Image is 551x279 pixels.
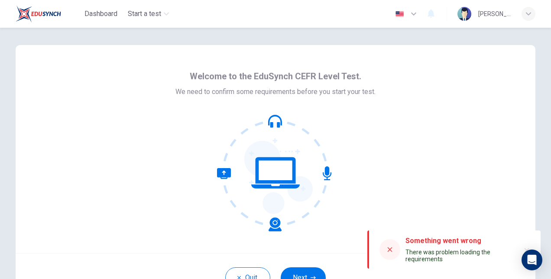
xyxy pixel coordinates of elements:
[84,9,117,19] span: Dashboard
[457,7,471,21] img: Profile picture
[124,6,172,22] button: Start a test
[175,87,376,97] span: We need to confirm some requirements before you start your test.
[478,9,511,19] div: [PERSON_NAME]
[81,6,121,22] button: Dashboard
[190,69,361,83] span: Welcome to the EduSynch CEFR Level Test.
[405,236,513,246] div: Something went wrong
[16,5,81,23] a: EduSynch logo
[522,250,542,270] div: Open Intercom Messenger
[394,11,405,17] img: en
[405,249,490,263] span: There was problem loading the requirements
[16,5,61,23] img: EduSynch logo
[128,9,161,19] span: Start a test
